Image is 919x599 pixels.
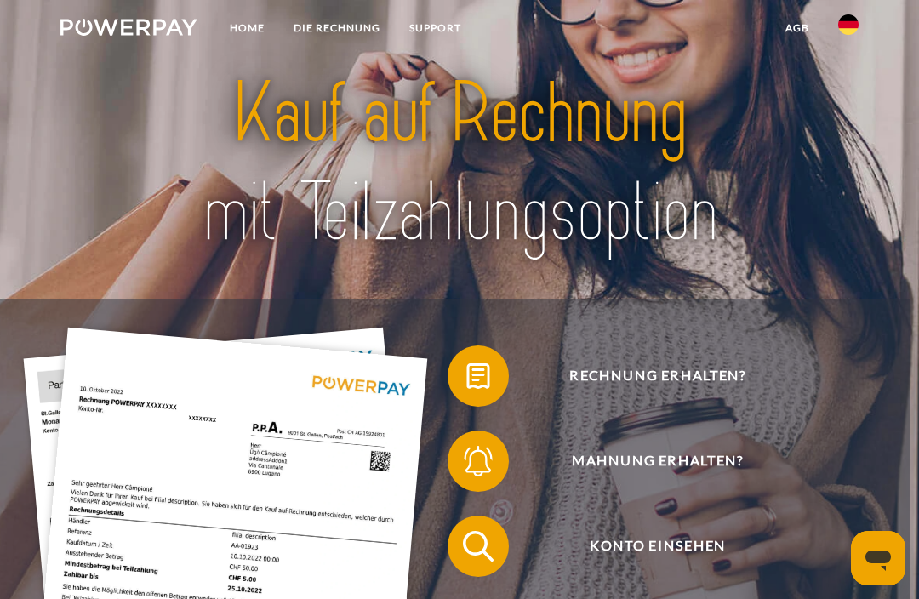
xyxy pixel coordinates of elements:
[471,431,846,492] span: Mahnung erhalten?
[141,60,779,267] img: title-powerpay_de.svg
[425,427,868,495] a: Mahnung erhalten?
[471,516,846,577] span: Konto einsehen
[395,13,476,43] a: SUPPORT
[448,431,846,492] button: Mahnung erhalten?
[459,527,498,565] img: qb_search.svg
[279,13,395,43] a: DIE RECHNUNG
[459,357,498,395] img: qb_bill.svg
[60,19,197,36] img: logo-powerpay-white.svg
[448,345,846,407] button: Rechnung erhalten?
[448,516,846,577] button: Konto einsehen
[425,512,868,580] a: Konto einsehen
[425,342,868,410] a: Rechnung erhalten?
[771,13,824,43] a: agb
[838,14,859,35] img: de
[215,13,279,43] a: Home
[851,531,905,585] iframe: Schaltfläche zum Öffnen des Messaging-Fensters
[471,345,846,407] span: Rechnung erhalten?
[459,442,498,480] img: qb_bell.svg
